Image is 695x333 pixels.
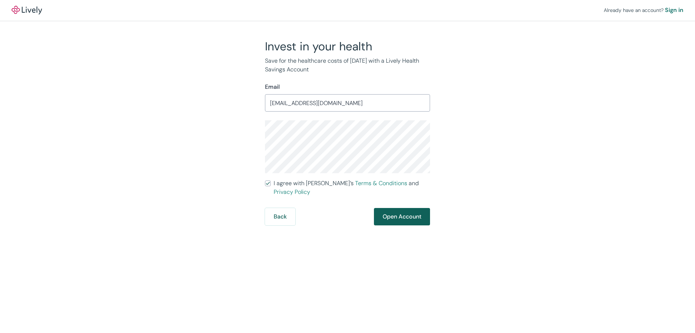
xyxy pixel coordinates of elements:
h2: Invest in your health [265,39,430,54]
div: Already have an account? [604,6,683,14]
img: Lively [12,6,42,14]
button: Open Account [374,208,430,225]
p: Save for the healthcare costs of [DATE] with a Lively Health Savings Account [265,57,430,74]
a: LivelyLively [12,6,42,14]
a: Terms & Conditions [355,179,407,187]
button: Back [265,208,295,225]
span: I agree with [PERSON_NAME]’s and [274,179,430,196]
a: Privacy Policy [274,188,310,196]
a: Sign in [665,6,683,14]
label: Email [265,83,280,91]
